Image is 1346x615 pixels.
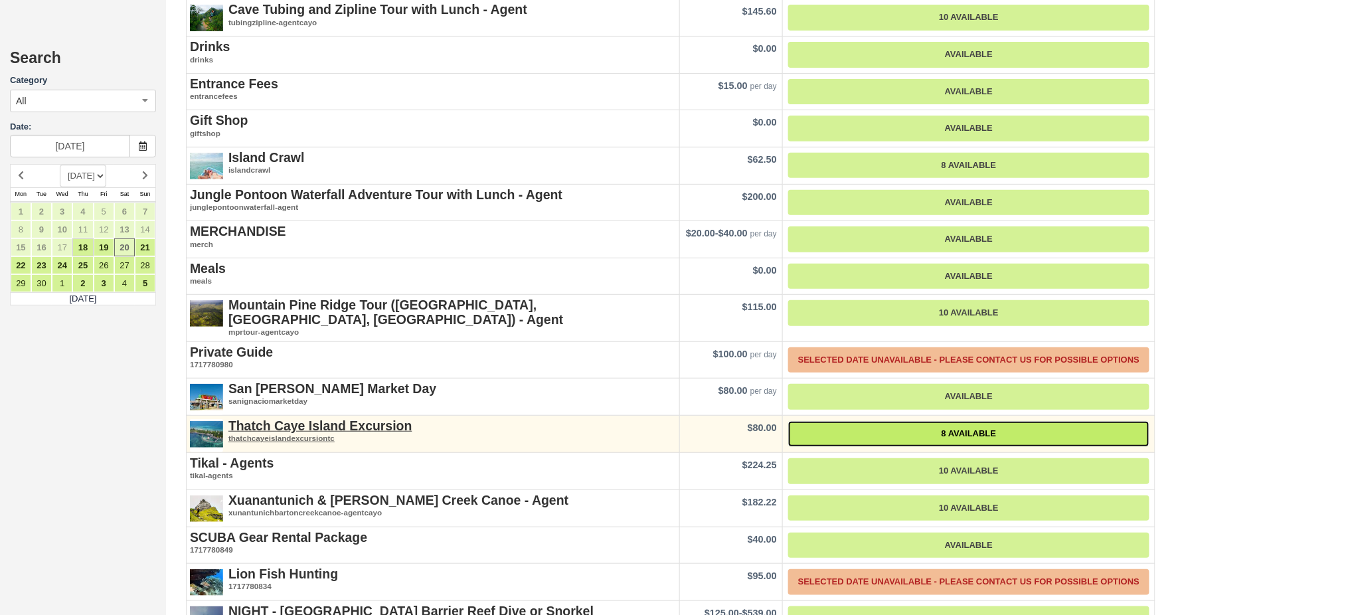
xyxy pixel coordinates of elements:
[190,76,278,91] strong: Entrance Fees
[190,114,676,139] a: Gift Shopgiftshop
[686,228,715,238] span: $20.00
[72,203,93,220] a: 4
[10,90,156,112] button: All
[190,39,230,54] strong: Drinks
[718,385,748,396] span: $80.00
[742,302,777,312] span: $115.00
[11,220,31,238] a: 8
[190,382,676,407] a: San [PERSON_NAME] Market Daysanignaciomarketday
[94,220,114,238] a: 12
[788,264,1149,290] a: Available
[228,2,527,17] strong: Cave Tubing and Zipline Tour with Lunch - Agent
[10,50,156,74] h2: Search
[31,256,52,274] a: 23
[190,151,223,184] img: S305-1
[135,256,155,274] a: 28
[52,238,72,256] a: 17
[190,54,676,66] em: drinks
[114,256,135,274] a: 27
[190,40,676,65] a: Drinksdrinks
[135,220,155,238] a: 14
[16,94,27,108] span: All
[190,530,367,545] strong: SCUBA Gear Rental Package
[52,187,72,202] th: Wed
[190,128,676,139] em: giftshop
[753,117,777,128] span: $0.00
[190,456,274,470] strong: Tikal - Agents
[190,3,223,36] img: S283-1
[190,382,223,415] img: S163-1
[114,274,135,292] a: 4
[52,274,72,292] a: 1
[190,327,676,338] em: mprtour-agentcayo
[753,43,777,54] span: $0.00
[190,419,676,444] a: Thatch Caye Island Excursionthatchcayeislandexcursiontc
[10,74,156,87] label: Category
[94,187,114,202] th: Fri
[228,418,412,433] strong: Thatch Caye Island Excursion
[114,220,135,238] a: 13
[135,187,155,202] th: Sun
[788,458,1149,484] a: 10 Available
[742,6,777,17] span: $145.60
[72,274,93,292] a: 2
[718,228,748,238] span: $40.00
[190,419,223,452] img: S296-3
[11,203,31,220] a: 1
[190,77,676,102] a: Entrance Feesentrancefees
[228,493,568,507] strong: Xuanantunich & [PERSON_NAME] Creek Canoe - Agent
[72,256,93,274] a: 25
[190,17,676,29] em: tubingzipline-agentcayo
[72,187,93,202] th: Thu
[10,121,156,133] label: Date:
[190,433,676,444] em: thatchcayeislandexcursiontc
[713,349,748,359] span: $100.00
[190,507,676,519] em: xunantunichbartoncreekcanoe-agentcayo
[750,229,777,238] em: per day
[94,203,114,220] a: 5
[788,190,1149,216] a: Available
[72,238,93,256] a: 18
[742,460,777,470] span: $224.25
[228,150,305,165] strong: Island Crawl
[228,381,436,396] strong: San [PERSON_NAME] Market Day
[52,203,72,220] a: 3
[31,274,52,292] a: 30
[31,220,52,238] a: 9
[748,534,777,545] span: $40.00
[190,165,676,176] em: islandcrawl
[190,567,676,592] a: Lion Fish Hunting1717780834
[748,422,777,433] span: $80.00
[190,567,223,600] img: S62-1
[748,571,777,581] span: $95.00
[788,153,1149,179] a: 8 Available
[788,42,1149,68] a: Available
[135,203,155,220] a: 7
[788,300,1149,326] a: 10 Available
[788,569,1149,595] a: Selected Date Unavailable - Please contact us for possible options
[190,262,676,287] a: Mealsmeals
[114,187,135,202] th: Sat
[190,581,676,592] em: 1717780834
[190,187,562,202] strong: Jungle Pontoon Waterfall Adventure Tour with Lunch - Agent
[718,80,748,91] span: $15.00
[72,220,93,238] a: 11
[228,298,563,326] strong: Mountain Pine Ridge Tour ([GEOGRAPHIC_DATA], [GEOGRAPHIC_DATA], [GEOGRAPHIC_DATA]) - Agent
[52,256,72,274] a: 24
[686,228,748,238] span: -
[753,265,777,276] span: $0.00
[31,203,52,220] a: 2
[750,82,777,91] em: per day
[742,191,777,202] span: $200.00
[31,238,52,256] a: 16
[11,274,31,292] a: 29
[190,396,676,407] em: sanignaciomarketday
[750,350,777,359] em: per day
[742,497,777,507] span: $182.22
[11,238,31,256] a: 15
[190,493,223,527] img: S280-1
[94,256,114,274] a: 26
[788,116,1149,141] a: Available
[114,238,135,256] a: 20
[750,387,777,396] em: per day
